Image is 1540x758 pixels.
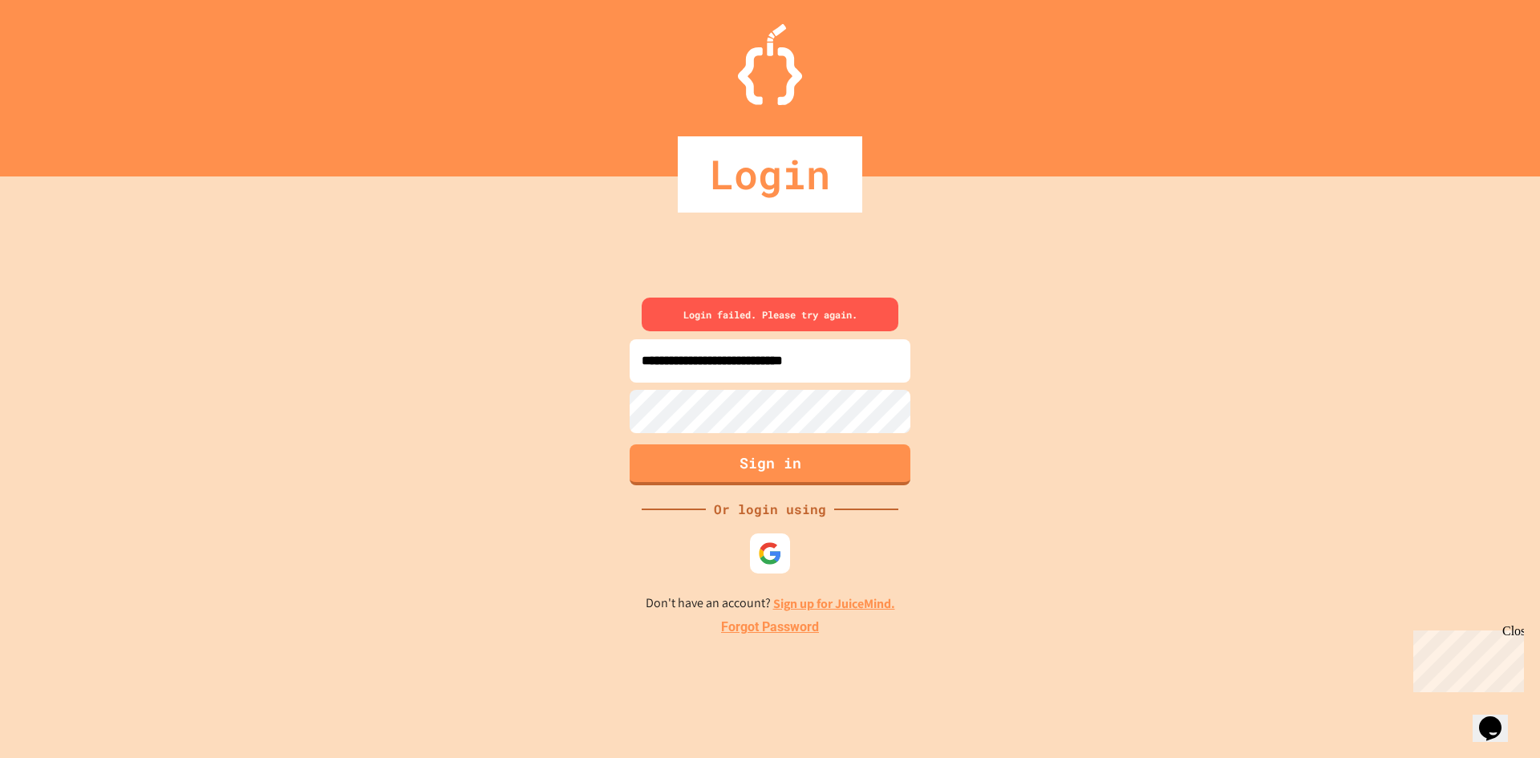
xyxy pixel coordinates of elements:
div: Login [678,136,862,213]
div: Or login using [706,500,834,519]
button: Sign in [630,444,910,485]
a: Sign up for JuiceMind. [773,595,895,612]
img: google-icon.svg [758,541,782,565]
iframe: chat widget [1407,624,1524,692]
div: Chat with us now!Close [6,6,111,102]
img: Logo.svg [738,24,802,105]
div: Login failed. Please try again. [642,298,898,331]
iframe: chat widget [1473,694,1524,742]
p: Don't have an account? [646,594,895,614]
a: Forgot Password [721,618,819,637]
